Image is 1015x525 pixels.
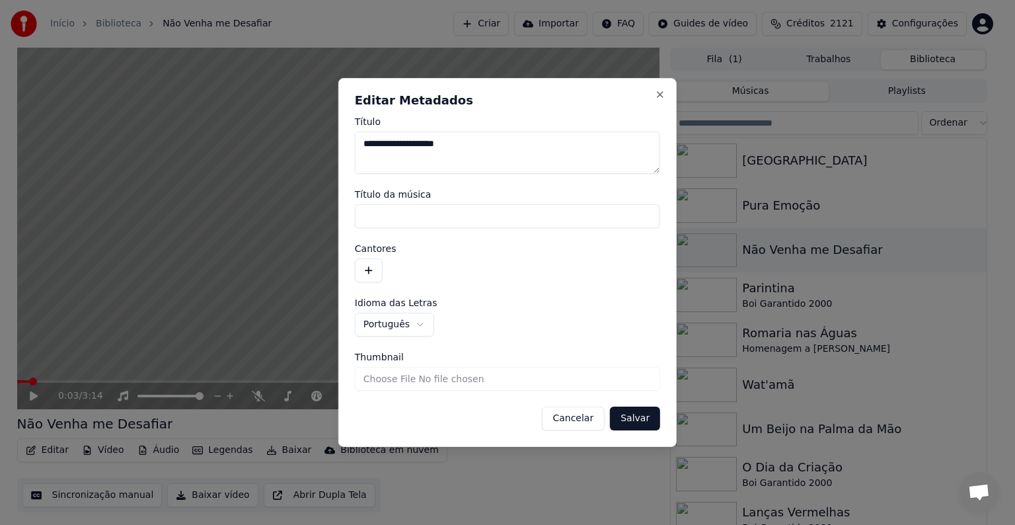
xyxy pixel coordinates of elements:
[610,407,660,430] button: Salvar
[355,352,404,362] span: Thumbnail
[355,298,437,307] span: Idioma das Letras
[541,407,605,430] button: Cancelar
[355,190,660,199] label: Título da música
[355,117,660,126] label: Título
[355,95,660,106] h2: Editar Metadados
[355,244,660,253] label: Cantores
